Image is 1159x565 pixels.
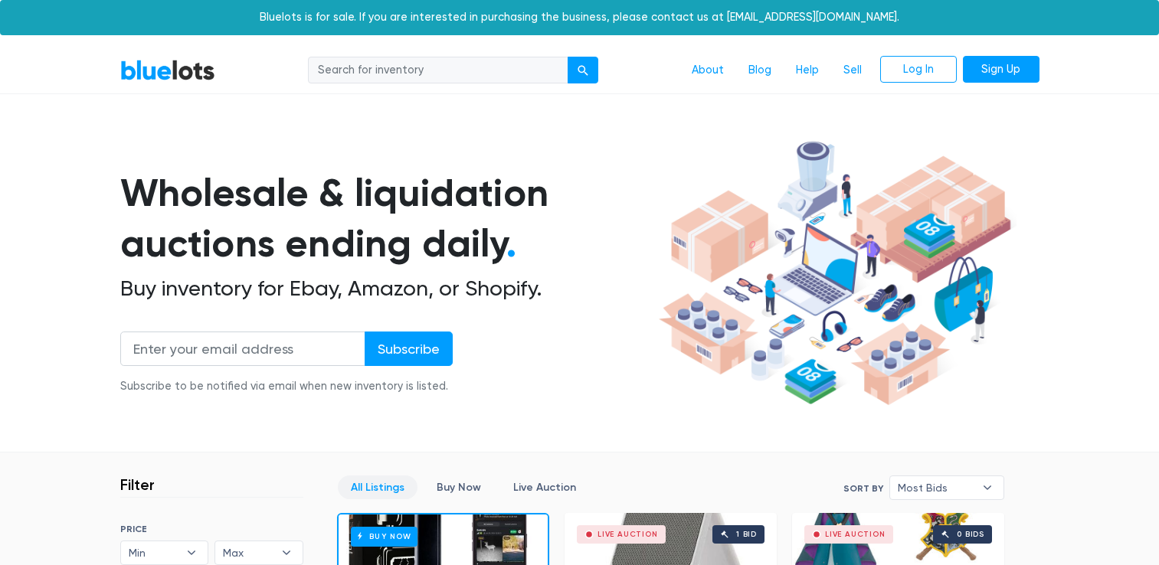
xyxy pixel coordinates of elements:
[598,531,658,538] div: Live Auction
[175,541,208,564] b: ▾
[880,56,957,83] a: Log In
[653,134,1017,413] img: hero-ee84e7d0318cb26816c560f6b4441b76977f77a177738b4e94f68c95b2b83dbb.png
[365,331,453,366] input: Subscribe
[223,541,273,564] span: Max
[270,541,303,564] b: ▾
[971,476,1003,499] b: ▾
[898,476,974,499] span: Most Bids
[120,59,215,81] a: BlueLots
[679,56,736,85] a: About
[825,531,886,538] div: Live Auction
[120,331,365,366] input: Enter your email address
[120,475,155,494] h3: Filter
[506,220,516,266] span: .
[831,56,874,85] a: Sell
[736,531,757,538] div: 1 bid
[120,378,453,395] div: Subscribe to be notified via email when new inventory is listed.
[843,482,883,495] label: Sort By
[784,56,831,85] a: Help
[957,531,984,538] div: 0 bids
[963,56,1039,83] a: Sign Up
[308,57,568,84] input: Search for inventory
[424,475,494,499] a: Buy Now
[120,524,303,534] h6: PRICE
[120,168,653,269] h1: Wholesale & liquidation auctions ending daily
[736,56,784,85] a: Blog
[351,527,417,546] h6: Buy Now
[500,475,589,499] a: Live Auction
[129,541,179,564] span: Min
[338,475,417,499] a: All Listings
[120,276,653,302] h2: Buy inventory for Ebay, Amazon, or Shopify.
